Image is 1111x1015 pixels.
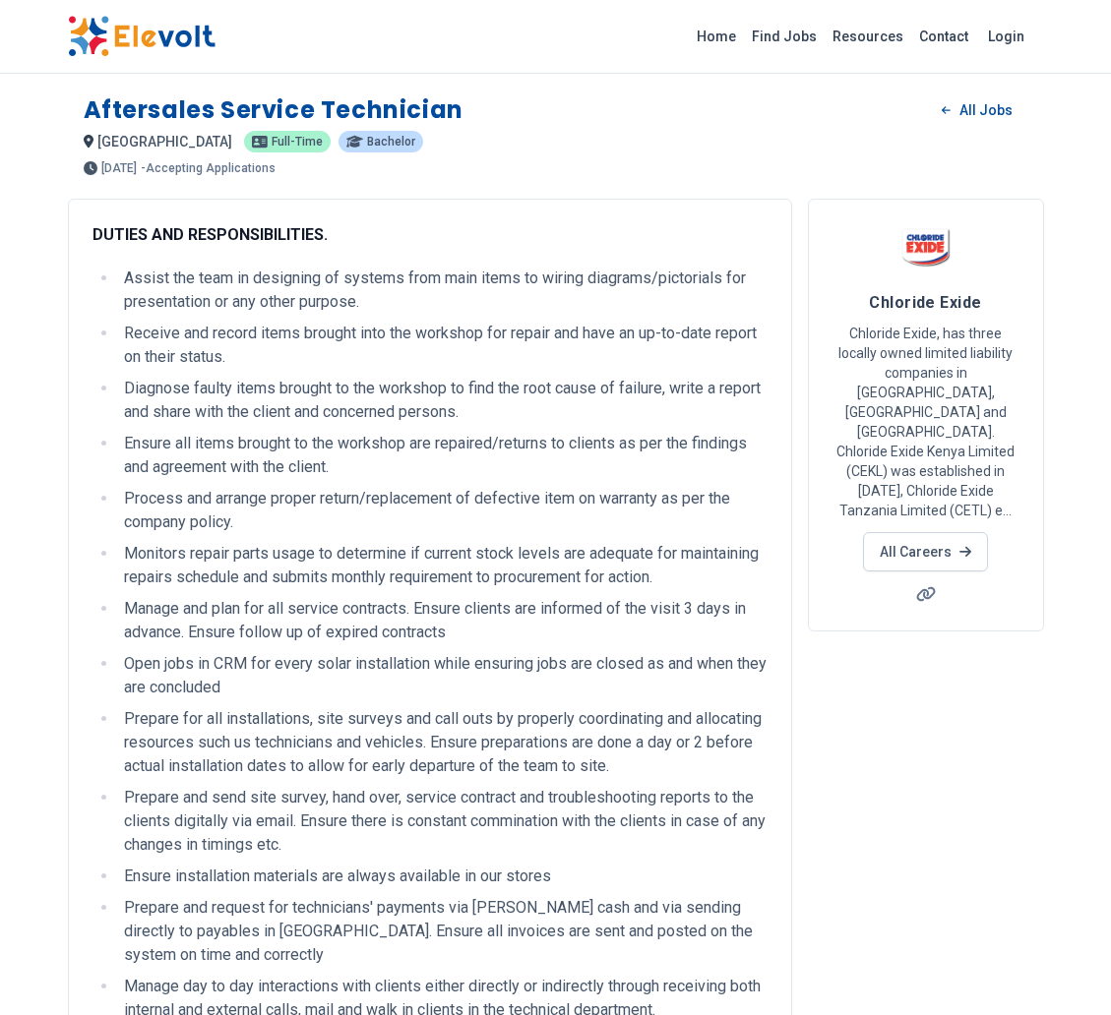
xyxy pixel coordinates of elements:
p: Chloride Exide, has three locally owned limited liability companies in [GEOGRAPHIC_DATA], [GEOGRA... [833,324,1019,520]
a: Resources [825,21,911,52]
a: Home [689,21,744,52]
span: Full-time [272,136,323,148]
img: Elevolt [68,16,216,57]
span: Chloride Exide [869,293,981,312]
li: Diagnose faulty items brought to the workshop to find the root cause of failure, write a report a... [118,377,768,424]
a: All Jobs [926,95,1027,125]
li: Monitors repair parts usage to determine if current stock levels are adequate for maintaining rep... [118,542,768,589]
p: - Accepting Applications [141,162,276,174]
span: [DATE] [101,162,137,174]
span: Bachelor [367,136,415,148]
a: All Careers [863,532,988,571]
li: Prepare and request for technicians' payments via [PERSON_NAME] cash and via sending directly to ... [118,896,768,967]
a: Contact [911,21,976,52]
li: Ensure installation materials are always available in our stores [118,865,768,888]
li: Assist the team in designing of systems from main items to wiring diagrams/pictorials for present... [118,267,768,314]
strong: DUTIES AND RESPONSIBILITIES. [93,225,328,244]
span: [GEOGRAPHIC_DATA] [97,134,232,149]
a: Find Jobs [744,21,825,52]
a: Login [976,17,1036,56]
li: Prepare and send site survey, hand over, service contract and troubleshooting reports to the clie... [118,786,768,857]
img: Chloride Exide [901,223,951,272]
li: Process and arrange proper return/replacement of defective item on warranty as per the company po... [118,487,768,534]
li: Receive and record items brought into the workshop for repair and have an up-to-date report on th... [118,322,768,369]
h1: Aftersales Service Technician [84,94,463,126]
li: Manage and plan for all service contracts. Ensure clients are informed of the visit 3 days in adv... [118,597,768,644]
li: Open jobs in CRM for every solar installation while ensuring jobs are closed as and when they are... [118,652,768,699]
li: Prepare for all installations, site surveys and call outs by properly coordinating and allocating... [118,707,768,778]
li: Ensure all items brought to the workshop are repaired/returns to clients as per the findings and ... [118,432,768,479]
